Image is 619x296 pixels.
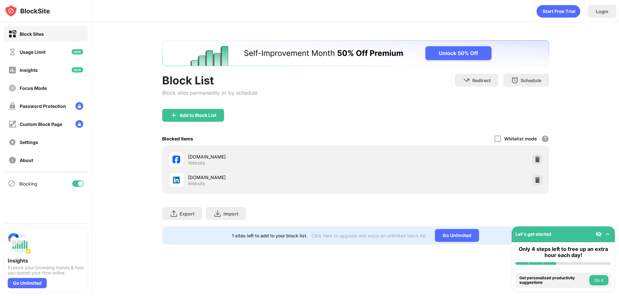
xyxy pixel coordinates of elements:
img: lock-menu.svg [75,120,83,128]
img: eye-not-visible.svg [595,231,602,237]
div: Login [596,9,608,14]
div: Whitelist mode [504,136,537,141]
div: Add to Block List [180,113,216,118]
div: Usage Limit [20,49,45,55]
div: Only 4 steps left to free up an extra hour each day! [516,246,611,258]
img: new-icon.svg [72,49,83,54]
div: Block Sites [20,31,44,37]
div: Insights [8,257,84,264]
img: lock-menu.svg [75,102,83,110]
div: Explore your browsing trends & how you spend your time online [8,265,84,275]
div: Go Unlimited [8,278,47,288]
div: Password Protection [20,103,66,109]
div: Blocked Items [162,136,193,141]
img: customize-block-page-off.svg [8,120,16,128]
img: favicons [172,176,180,184]
button: Do it [589,275,608,285]
div: Settings [20,139,38,145]
div: Import [223,211,238,216]
div: Website [188,181,205,186]
div: [DOMAIN_NAME] [188,153,356,160]
img: block-on.svg [8,30,16,38]
img: time-usage-off.svg [8,48,16,56]
div: Get personalized productivity suggestions [519,276,588,285]
img: logo-blocksite.svg [5,5,50,17]
div: Schedule [521,78,541,83]
div: Focus Mode [20,85,47,91]
div: Go Unlimited [435,229,479,242]
img: about-off.svg [8,156,16,164]
img: settings-off.svg [8,138,16,146]
iframe: Banner [162,40,549,66]
img: insights-off.svg [8,66,16,74]
img: omni-setup-toggle.svg [604,231,611,237]
div: Click here to upgrade and enjoy an unlimited block list. [311,233,427,238]
img: favicons [172,156,180,163]
img: focus-off.svg [8,84,16,92]
div: animation [536,5,580,18]
div: Blocking [19,181,37,186]
div: Redirect [472,78,491,83]
div: Block sites permanently or by schedule [162,90,258,96]
img: blocking-icon.svg [8,180,15,187]
div: Let's get started [516,231,551,237]
img: push-insights.svg [8,232,31,255]
img: password-protection-off.svg [8,102,16,110]
div: 1 sites left to add to your block list. [232,233,308,238]
div: Website [188,160,205,166]
img: new-icon.svg [72,67,83,72]
div: [DOMAIN_NAME] [188,174,356,181]
div: Block List [162,74,258,87]
div: Insights [20,67,38,73]
div: Custom Block Page [20,121,62,127]
div: About [20,158,33,163]
div: Export [180,211,194,216]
